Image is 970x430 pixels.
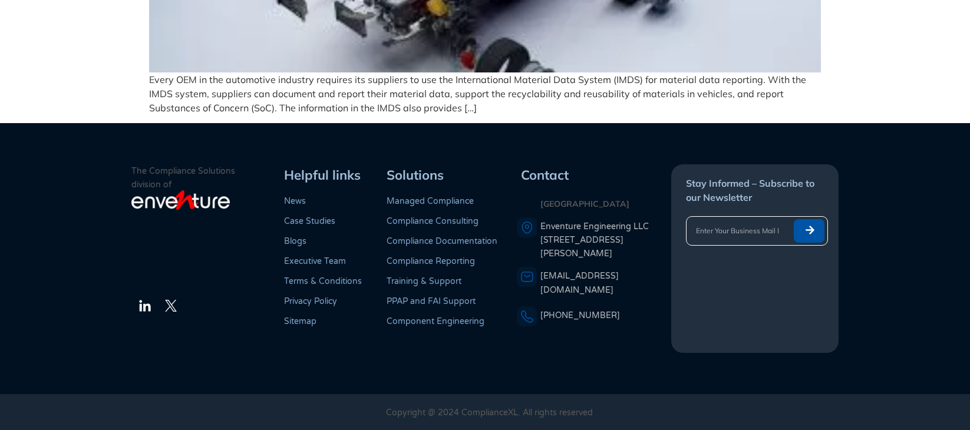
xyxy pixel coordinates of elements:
p: Every OEM in the automotive industry requires its suppliers to use the International Material Dat... [149,72,821,115]
a: Executive Team [284,256,346,266]
a: Case Studies [284,216,335,226]
a: Compliance Documentation [387,236,497,246]
p: Copyright @ 2024 ComplianceXL. All rights reserved [163,406,815,419]
img: A pin icon representing a location [517,217,537,238]
img: The Twitter Logo [165,300,177,312]
a: Privacy Policy [284,296,337,306]
input: Enter Your Business Mail ID [687,219,788,243]
a: Compliance Reporting [387,256,475,266]
a: Component Engineering [387,316,484,326]
a: Enventure Engineering LLC[STREET_ADDRESS][PERSON_NAME] [540,220,669,261]
strong: [GEOGRAPHIC_DATA] [540,199,629,209]
span: Stay Informed – Subscribe to our Newsletter [686,177,814,203]
a: News [284,196,306,206]
p: The Compliance Solutions division of [131,164,280,191]
span: Solutions [387,167,444,183]
a: Training & Support [387,276,461,286]
a: [PHONE_NUMBER] [540,310,620,320]
img: enventure-light-logo_s [131,189,230,211]
a: Managed Compliance [387,196,474,206]
img: An envelope representing an email [517,267,537,287]
a: PPAP and FAI Support [387,296,476,306]
span: Contact [521,167,569,183]
img: The LinkedIn Logo [138,299,152,313]
span: Helpful links [284,167,361,183]
a: Blogs [284,236,306,246]
a: Compliance Consulting [387,216,479,226]
a: [EMAIL_ADDRESS][DOMAIN_NAME] [540,271,619,295]
a: Terms & Conditions [284,276,362,286]
a: Sitemap [284,316,316,326]
img: A phone icon representing a telephone number [517,306,537,327]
